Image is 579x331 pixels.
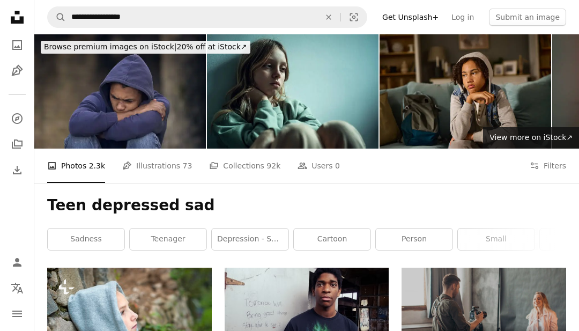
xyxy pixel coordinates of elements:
[266,160,280,172] span: 92k
[376,9,445,26] a: Get Unsplash+
[47,6,367,28] form: Find visuals sitewide
[483,127,579,149] a: View more on iStock↗
[445,9,480,26] a: Log in
[6,108,28,129] a: Explore
[6,252,28,273] a: Log in / Sign up
[207,34,378,149] img: Sad girl
[6,277,28,299] button: Language
[489,133,573,142] span: View more on iStock ↗
[6,303,28,325] button: Menu
[317,7,340,27] button: Clear
[41,41,250,54] div: 20% off at iStock ↗
[298,149,340,183] a: Users 0
[6,60,28,82] a: Illustrations
[458,229,535,250] a: small
[47,196,566,215] h1: Teen depressed sad
[6,159,28,181] a: Download History
[380,34,551,149] img: Teens and stress
[209,149,280,183] a: Collections 92k
[34,34,206,149] img: Desperate young man sitting street alone, domestic violence, running from home
[34,34,257,60] a: Browse premium images on iStock|20% off at iStock↗
[48,7,66,27] button: Search Unsplash
[122,149,192,183] a: Illustrations 73
[48,229,124,250] a: sadness
[376,229,452,250] a: person
[130,229,206,250] a: teenager
[489,9,566,26] button: Submit an image
[294,229,370,250] a: cartoon
[44,42,176,51] span: Browse premium images on iStock |
[225,309,389,319] a: man leaning on wall
[6,34,28,56] a: Photos
[6,6,28,30] a: Home — Unsplash
[335,160,340,172] span: 0
[183,160,192,172] span: 73
[341,7,367,27] button: Visual search
[47,318,212,328] a: a girl in a hoodie leaning against a stone wall
[530,149,566,183] button: Filters
[6,134,28,155] a: Collections
[212,229,288,250] a: depression - sadness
